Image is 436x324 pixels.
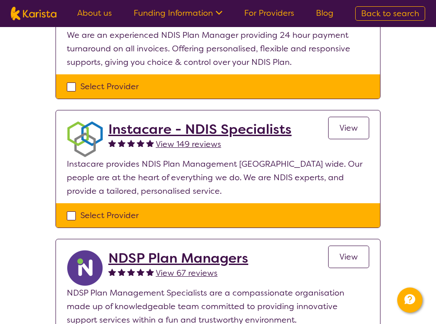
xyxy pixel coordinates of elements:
a: View [328,117,369,139]
span: Back to search [361,8,419,19]
img: fullstar [127,268,135,276]
img: fullstar [137,139,144,147]
a: About us [77,8,112,18]
img: fullstar [118,268,125,276]
a: View [328,246,369,268]
img: Karista logo [11,7,56,20]
a: View 67 reviews [156,266,218,280]
span: View 149 reviews [156,139,221,150]
a: Back to search [355,6,425,21]
img: fullstar [118,139,125,147]
img: fullstar [146,268,154,276]
img: obkhna0zu27zdd4ubuus.png [67,121,103,157]
a: View 149 reviews [156,137,221,151]
a: Funding Information [134,8,223,18]
span: View [339,123,358,133]
a: Blog [316,8,334,18]
a: Instacare - NDIS Specialists [108,121,292,137]
span: View 67 reviews [156,268,218,278]
span: View [339,251,358,262]
img: fullstar [137,268,144,276]
p: We are an experienced NDIS Plan Manager providing 24 hour payment turnaround on all invoices. Off... [67,28,369,69]
img: fullstar [108,268,116,276]
img: ryxpuxvt8mh1enfatjpo.png [67,250,103,286]
img: fullstar [146,139,154,147]
p: Instacare provides NDIS Plan Management [GEOGRAPHIC_DATA] wide. Our people are at the heart of ev... [67,157,369,198]
a: For Providers [244,8,294,18]
button: Channel Menu [397,287,422,313]
img: fullstar [108,139,116,147]
a: NDSP Plan Managers [108,250,248,266]
img: fullstar [127,139,135,147]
